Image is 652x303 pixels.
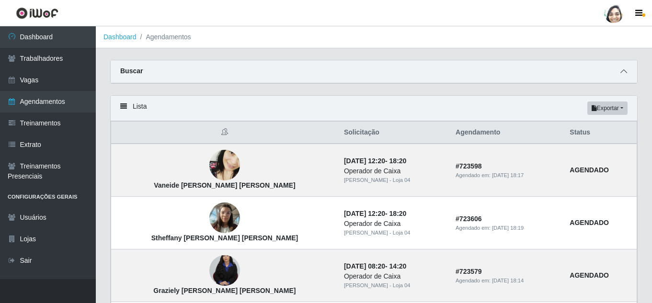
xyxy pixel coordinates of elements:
th: Solicitação [338,122,450,144]
a: Dashboard [103,33,137,41]
time: [DATE] 12:20 [344,157,385,165]
strong: AGENDADO [570,219,609,226]
strong: AGENDADO [570,271,609,279]
div: [PERSON_NAME] - Loja 04 [344,229,444,237]
div: Agendado em: [456,277,558,285]
div: Operador de Caixa [344,271,444,281]
div: Agendado em: [456,224,558,232]
img: Graziely waleska cortez ribeiro [209,247,240,293]
time: [DATE] 18:14 [492,278,524,283]
button: Exportar [587,101,628,115]
strong: Graziely [PERSON_NAME] [PERSON_NAME] [153,287,296,294]
strong: Stheffany [PERSON_NAME] [PERSON_NAME] [151,234,298,242]
strong: Vaneide [PERSON_NAME] [PERSON_NAME] [154,181,296,189]
th: Status [564,122,637,144]
li: Agendamentos [137,32,191,42]
time: [DATE] 18:17 [492,172,524,178]
strong: Buscar [120,67,143,75]
strong: - [344,262,406,270]
strong: # 723606 [456,215,482,223]
time: 14:20 [389,262,407,270]
strong: - [344,210,406,217]
time: [DATE] 18:19 [492,225,524,231]
img: Stheffany Nascimento da Silva [209,198,240,238]
strong: AGENDADO [570,166,609,174]
th: Agendamento [450,122,564,144]
img: CoreUI Logo [16,7,58,19]
div: Lista [111,96,637,121]
time: [DATE] 12:20 [344,210,385,217]
nav: breadcrumb [96,26,652,48]
img: Vaneide Maria de Oliveira Neto [209,132,240,199]
time: 18:20 [389,210,407,217]
div: Operador de Caixa [344,166,444,176]
strong: # 723598 [456,162,482,170]
time: 18:20 [389,157,407,165]
div: Agendado em: [456,171,558,180]
strong: - [344,157,406,165]
div: Operador de Caixa [344,219,444,229]
div: [PERSON_NAME] - Loja 04 [344,281,444,290]
strong: # 723579 [456,268,482,275]
time: [DATE] 08:20 [344,262,385,270]
div: [PERSON_NAME] - Loja 04 [344,176,444,184]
